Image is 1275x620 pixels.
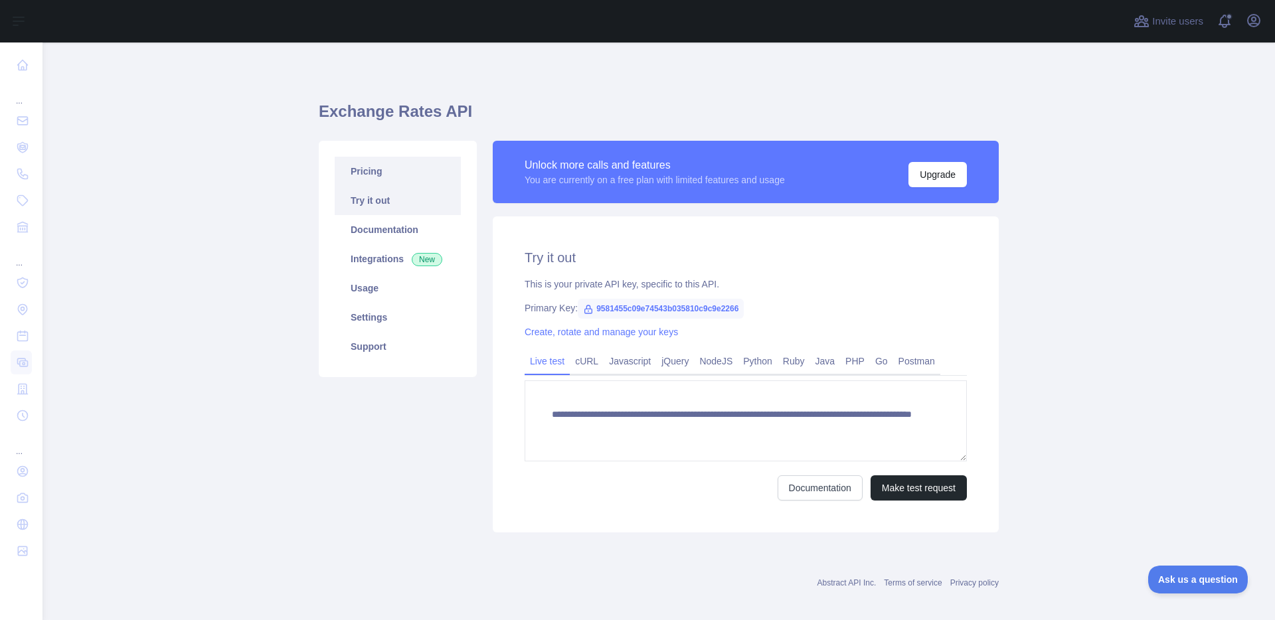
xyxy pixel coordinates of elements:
[893,350,940,372] a: Postman
[525,327,678,337] a: Create, rotate and manage your keys
[335,186,461,215] a: Try it out
[570,350,604,372] a: cURL
[525,248,967,267] h2: Try it out
[525,350,570,372] a: Live test
[908,162,967,187] button: Upgrade
[950,578,999,587] a: Privacy policy
[335,244,461,273] a: Integrations New
[335,332,461,361] a: Support
[335,303,461,332] a: Settings
[525,157,785,173] div: Unlock more calls and features
[604,350,656,372] a: Javascript
[1131,11,1206,32] button: Invite users
[11,430,32,457] div: ...
[656,350,694,372] a: jQuery
[11,80,32,106] div: ...
[778,350,810,372] a: Ruby
[525,301,967,315] div: Primary Key:
[525,173,785,187] div: You are currently on a free plan with limited features and usage
[884,578,942,587] a: Terms of service
[840,350,870,372] a: PHP
[319,101,999,133] h1: Exchange Rates API
[694,350,738,372] a: NodeJS
[738,350,778,372] a: Python
[578,299,744,319] span: 9581455c09e74543b035810c9c9e2266
[870,350,893,372] a: Go
[335,215,461,244] a: Documentation
[525,277,967,291] div: This is your private API key, specific to this API.
[412,253,442,266] span: New
[1148,566,1248,593] iframe: Toggle Customer Support
[1152,14,1203,29] span: Invite users
[810,350,841,372] a: Java
[335,273,461,303] a: Usage
[11,242,32,268] div: ...
[871,475,967,501] button: Make test request
[335,157,461,186] a: Pricing
[778,475,863,501] a: Documentation
[817,578,877,587] a: Abstract API Inc.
